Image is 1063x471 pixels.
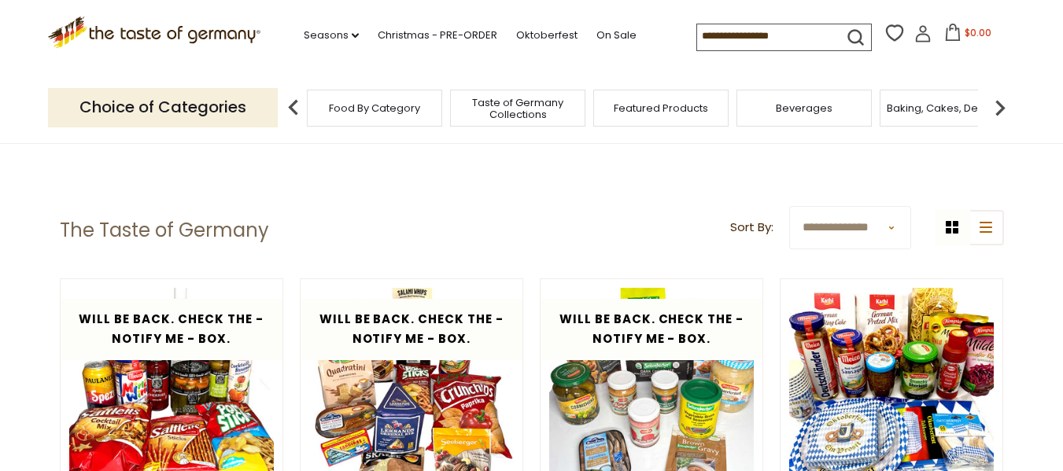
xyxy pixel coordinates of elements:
a: Beverages [776,102,832,114]
a: Taste of Germany Collections [455,97,581,120]
a: Christmas - PRE-ORDER [378,27,497,44]
a: On Sale [596,27,637,44]
a: Oktoberfest [516,27,578,44]
button: $0.00 [935,24,1002,47]
h1: The Taste of Germany [60,219,269,242]
a: Seasons [304,27,359,44]
img: next arrow [984,92,1016,123]
a: Food By Category [329,102,420,114]
p: Choice of Categories [48,88,278,127]
span: $0.00 [965,26,991,39]
a: Baking, Cakes, Desserts [887,102,1009,114]
img: previous arrow [278,92,309,123]
a: Featured Products [614,102,708,114]
label: Sort By: [730,218,773,237]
